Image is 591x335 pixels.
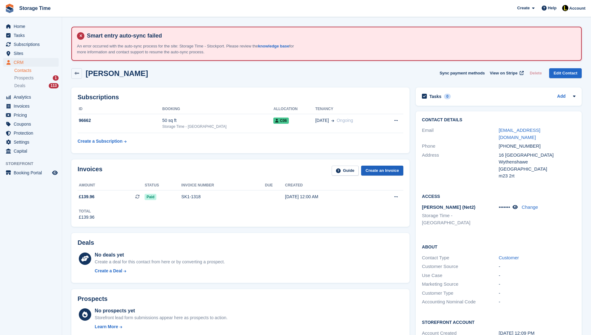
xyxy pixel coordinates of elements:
[422,204,476,210] span: [PERSON_NAME] (Net2)
[3,93,59,101] a: menu
[3,129,59,137] a: menu
[569,5,585,11] span: Account
[3,31,59,40] a: menu
[6,161,62,167] span: Storefront
[78,181,145,190] th: Amount
[14,111,51,119] span: Pricing
[78,239,94,246] h2: Deals
[49,83,59,88] div: 113
[499,272,575,279] div: -
[273,118,289,124] span: C06
[3,40,59,49] a: menu
[499,255,519,260] a: Customer
[258,44,289,48] a: knowledge base
[95,324,118,330] div: Learn More
[79,194,95,200] span: £139.96
[422,298,499,306] div: Accounting Nominal Code
[162,117,273,124] div: 50 sq ft
[5,4,14,13] img: stora-icon-8386f47178a22dfd0bd8f6a31ec36ba5ce8667c1dd55bd0f319d3a0aa187defe.svg
[95,324,227,330] a: Learn More
[181,181,265,190] th: Invoice number
[14,120,51,128] span: Coupons
[79,214,95,221] div: £139.96
[422,290,499,297] div: Customer Type
[78,166,102,176] h2: Invoices
[422,193,575,199] h2: Access
[440,68,485,78] button: Sync payment methods
[145,194,156,200] span: Paid
[499,172,575,180] div: m23 2rt
[265,181,285,190] th: Due
[499,204,510,210] span: •••••••
[499,159,575,166] div: Wythenshawe
[53,75,59,81] div: 1
[78,136,127,147] a: Create a Subscription
[14,22,51,31] span: Home
[549,68,582,78] a: Edit Contact
[562,5,568,11] img: Laaibah Sarwar
[3,102,59,110] a: menu
[3,49,59,58] a: menu
[499,281,575,288] div: -
[429,94,441,99] h2: Tasks
[95,268,122,274] div: Create a Deal
[557,93,566,100] a: Add
[95,315,227,321] div: Storefront lead form submissions appear here as prospects to action.
[14,102,51,110] span: Invoices
[79,208,95,214] div: Total
[14,83,25,89] span: Deals
[517,5,530,11] span: Create
[14,129,51,137] span: Protection
[444,94,451,99] div: 0
[78,295,108,302] h2: Prospects
[14,138,51,146] span: Settings
[78,94,403,101] h2: Subscriptions
[422,152,499,180] div: Address
[522,204,538,210] a: Change
[422,272,499,279] div: Use Case
[162,124,273,129] div: Storage Time - [GEOGRAPHIC_DATA]
[422,127,499,141] div: Email
[285,194,370,200] div: [DATE] 12:00 AM
[422,243,575,250] h2: About
[499,127,540,140] a: [EMAIL_ADDRESS][DOMAIN_NAME]
[422,118,575,123] h2: Contact Details
[95,268,225,274] a: Create a Deal
[499,298,575,306] div: -
[361,166,403,176] a: Create an Invoice
[14,75,59,81] a: Prospects 1
[14,147,51,155] span: Capital
[422,319,575,325] h2: Storefront Account
[3,120,59,128] a: menu
[548,5,557,11] span: Help
[17,3,53,13] a: Storage Time
[95,259,225,265] div: Create a deal for this contact from here or by converting a prospect.
[337,118,353,123] span: Ongoing
[3,138,59,146] a: menu
[14,49,51,58] span: Sites
[527,68,544,78] button: Delete
[332,166,359,176] a: Guide
[422,212,499,226] li: Storage Time - [GEOGRAPHIC_DATA]
[95,307,227,315] div: No prospects yet
[273,104,315,114] th: Allocation
[499,263,575,270] div: -
[499,166,575,173] div: [GEOGRAPHIC_DATA]
[422,143,499,150] div: Phone
[315,104,381,114] th: Tenancy
[3,58,59,67] a: menu
[14,168,51,177] span: Booking Portal
[84,32,576,39] h4: Smart entry auto-sync failed
[487,68,525,78] a: View on Stripe
[315,117,329,124] span: [DATE]
[3,147,59,155] a: menu
[3,22,59,31] a: menu
[162,104,273,114] th: Booking
[499,290,575,297] div: -
[14,58,51,67] span: CRM
[78,117,162,124] div: 96662
[145,181,181,190] th: Status
[422,254,499,261] div: Contact Type
[490,70,517,76] span: View on Stripe
[78,138,123,145] div: Create a Subscription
